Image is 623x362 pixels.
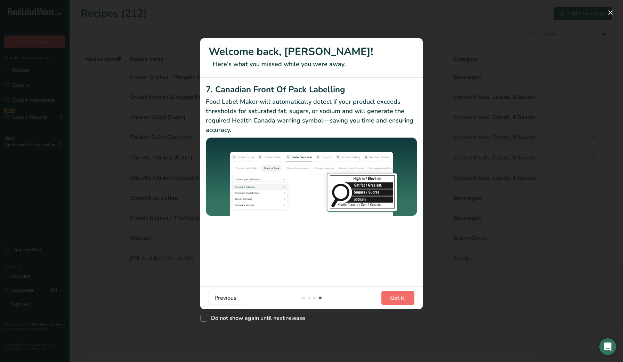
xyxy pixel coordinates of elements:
button: Previous [209,291,242,305]
div: Open Intercom Messenger [599,338,616,355]
span: Got it! [390,294,406,302]
h1: Welcome back, [PERSON_NAME]! [209,44,414,60]
p: Food Label Maker will automatically detect if your product exceeds thresholds for saturated fat, ... [206,97,417,135]
p: Here's what you missed while you were away. [209,60,414,69]
h2: 7. Canadian Front Of Pack Labelling [206,83,417,96]
span: Do not show again until next release [207,315,305,322]
img: Canadian Front Of Pack Labelling [206,137,417,217]
span: Previous [215,294,236,302]
button: Got it! [381,291,414,305]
